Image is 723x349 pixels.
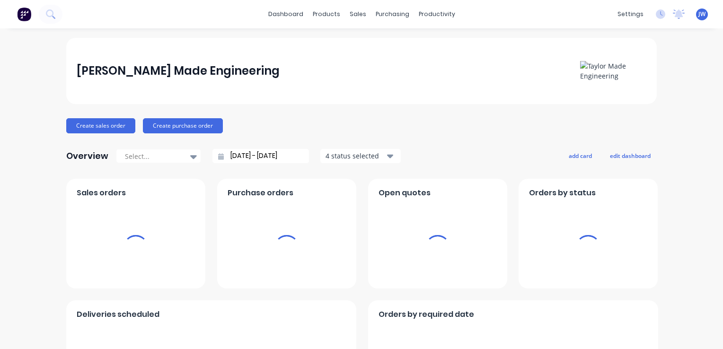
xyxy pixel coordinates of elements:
button: 4 status selected [320,149,401,163]
img: Factory [17,7,31,21]
div: Overview [66,147,108,166]
div: sales [345,7,371,21]
div: settings [613,7,648,21]
span: Deliveries scheduled [77,309,159,320]
div: productivity [414,7,460,21]
span: Orders by status [529,187,596,199]
span: JW [698,10,705,18]
span: Open quotes [379,187,431,199]
button: add card [563,149,598,162]
span: Orders by required date [379,309,474,320]
div: products [308,7,345,21]
a: dashboard [264,7,308,21]
div: purchasing [371,7,414,21]
div: 4 status selected [326,151,385,161]
div: [PERSON_NAME] Made Engineering [77,61,280,80]
img: Taylor Made Engineering [580,61,646,81]
button: Create sales order [66,118,135,133]
button: Create purchase order [143,118,223,133]
button: edit dashboard [604,149,657,162]
span: Purchase orders [228,187,293,199]
span: Sales orders [77,187,126,199]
